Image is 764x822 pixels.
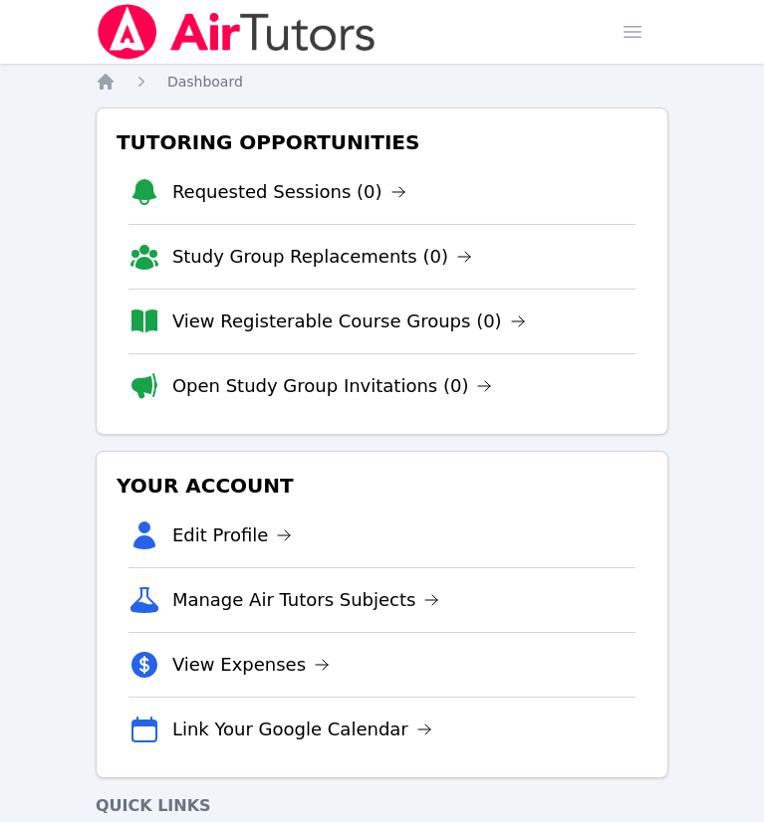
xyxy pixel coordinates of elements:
h3: Tutoring Opportunities [113,124,651,160]
a: Requested Sessions (0) [172,178,406,206]
a: Link Your Google Calendar [172,716,432,743]
span: Dashboard [167,74,243,90]
a: View Expenses [172,651,330,679]
a: Dashboard [167,72,243,92]
a: View Registerable Course Groups (0) [172,308,526,335]
h4: Quick Links [96,794,668,818]
a: Open Study Group Invitations (0) [172,372,493,400]
a: Edit Profile [172,521,293,549]
h3: Your Account [113,468,651,504]
a: Manage Air Tutors Subjects [172,586,440,614]
img: Air Tutors [96,4,378,60]
nav: Breadcrumb [96,72,668,92]
a: Study Group Replacements (0) [172,243,472,271]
